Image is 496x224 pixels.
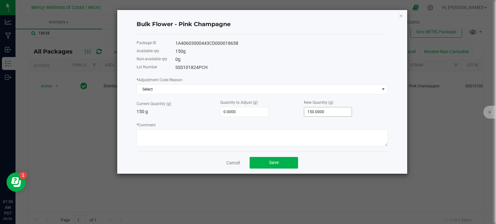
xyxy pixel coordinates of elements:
label: Non-available qty [137,56,167,62]
label: Lot Number [137,64,157,70]
input: 0 [221,107,268,116]
p: 150 g [137,108,220,115]
label: Package ID [137,40,156,46]
span: Save [269,160,279,165]
label: Quantity to Adjust (g) [220,100,258,105]
span: Select [137,85,379,94]
h4: Bulk Flower - Pink Champagne [137,20,388,29]
button: Save [250,157,298,169]
div: SSS101824PCH [175,64,388,71]
div: 150 [175,48,388,55]
label: Comment [137,122,156,128]
iframe: Resource center unread badge [19,171,27,179]
label: Adjustment Code Reason [137,77,182,83]
span: g [183,49,186,54]
span: g [178,57,181,62]
label: Available qty [137,48,159,54]
label: Current Quantity (g) [137,101,171,107]
a: Cancel [226,160,240,166]
div: 0 [175,56,388,63]
label: New Quantity (g) [304,100,333,105]
iframe: Resource center [6,172,26,192]
div: 1A40603000443CD000018658 [175,40,388,47]
input: 0 [304,107,352,116]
